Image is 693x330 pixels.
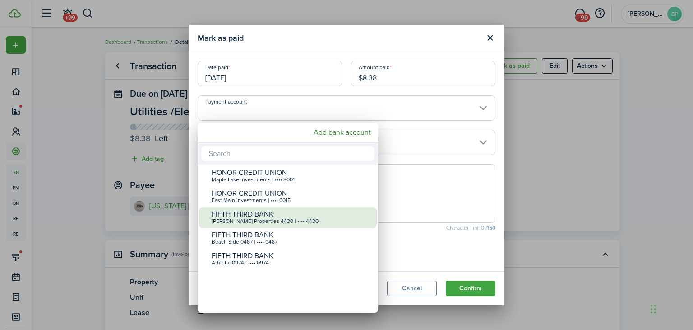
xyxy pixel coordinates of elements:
[198,165,378,313] mbsc-wheel: Payment account
[212,218,371,225] div: [PERSON_NAME] Properties 4430 | •••• 4430
[310,124,374,141] mbsc-button: Add bank account
[201,146,374,161] input: Search
[212,169,371,177] div: HONOR CREDIT UNION
[212,210,371,218] div: FIFTH THIRD BANK
[212,239,371,245] div: Beach Side 0487 | •••• 0487
[212,177,371,183] div: Maple Lake Investments | •••• 8001
[212,189,371,198] div: HONOR CREDIT UNION
[212,260,371,266] div: Athletic 0974 | •••• 0974
[212,231,371,239] div: FIFTH THIRD BANK
[212,198,371,204] div: East Main Investments | •••• 0015
[212,252,371,260] div: FIFTH THIRD BANK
